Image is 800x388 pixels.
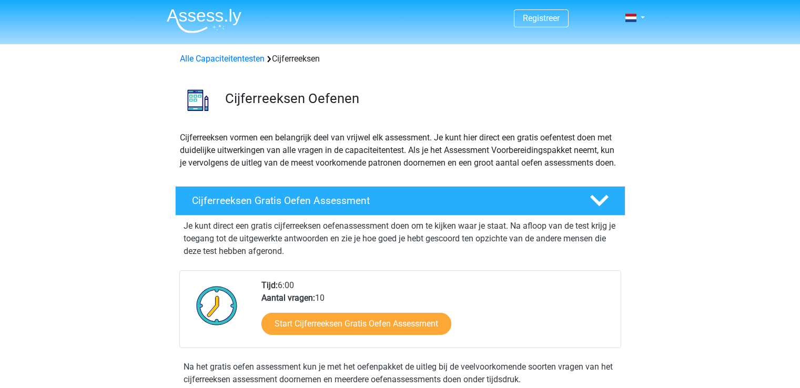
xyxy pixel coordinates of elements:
[179,361,621,386] div: Na het gratis oefen assessment kun je met het oefenpakket de uitleg bij de veelvoorkomende soorte...
[176,78,220,122] img: cijferreeksen
[261,313,451,335] a: Start Cijferreeksen Gratis Oefen Assessment
[261,293,315,303] b: Aantal vragen:
[192,195,573,207] h4: Cijferreeksen Gratis Oefen Assessment
[190,279,244,332] img: Klok
[184,220,617,258] p: Je kunt direct een gratis cijferreeksen oefenassessment doen om te kijken waar je staat. Na afloo...
[167,8,241,33] img: Assessly
[180,131,621,169] p: Cijferreeksen vormen een belangrijk deel van vrijwel elk assessment. Je kunt hier direct een grat...
[225,90,617,107] h3: Cijferreeksen Oefenen
[176,53,625,65] div: Cijferreeksen
[171,186,630,216] a: Cijferreeksen Gratis Oefen Assessment
[254,279,620,348] div: 6:00 10
[523,13,560,23] a: Registreer
[180,54,265,64] a: Alle Capaciteitentesten
[261,280,278,290] b: Tijd:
